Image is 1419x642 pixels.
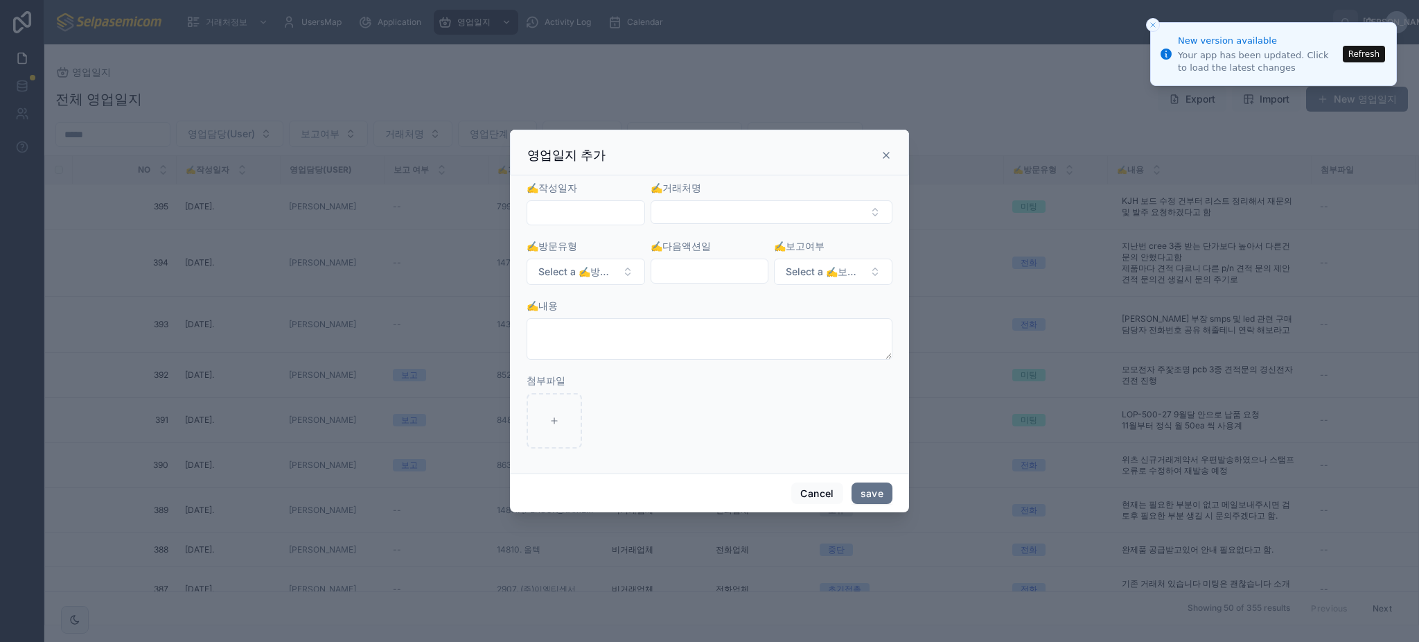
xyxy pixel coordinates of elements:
[1146,18,1160,32] button: Close toast
[527,147,606,164] h3: 영업일지 추가
[1178,49,1339,74] div: Your app has been updated. Click to load the latest changes
[527,300,558,311] span: ✍️내용
[651,200,892,224] button: Select Button
[527,182,577,193] span: ✍️작성일자
[527,240,577,252] span: ✍️방문유형
[774,259,892,285] button: Select Button
[791,483,843,505] button: Cancel
[538,265,617,279] span: Select a ✍️방문유형
[1343,46,1385,62] button: Refresh
[651,240,711,252] span: ✍️다음액션일
[1178,34,1339,48] div: New version available
[786,265,864,279] span: Select a ✍️보고여부
[852,483,892,505] button: save
[527,374,565,386] span: 첨부파일
[774,240,825,252] span: ✍️보고여부
[527,259,645,285] button: Select Button
[651,182,701,193] span: ✍️거래처명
